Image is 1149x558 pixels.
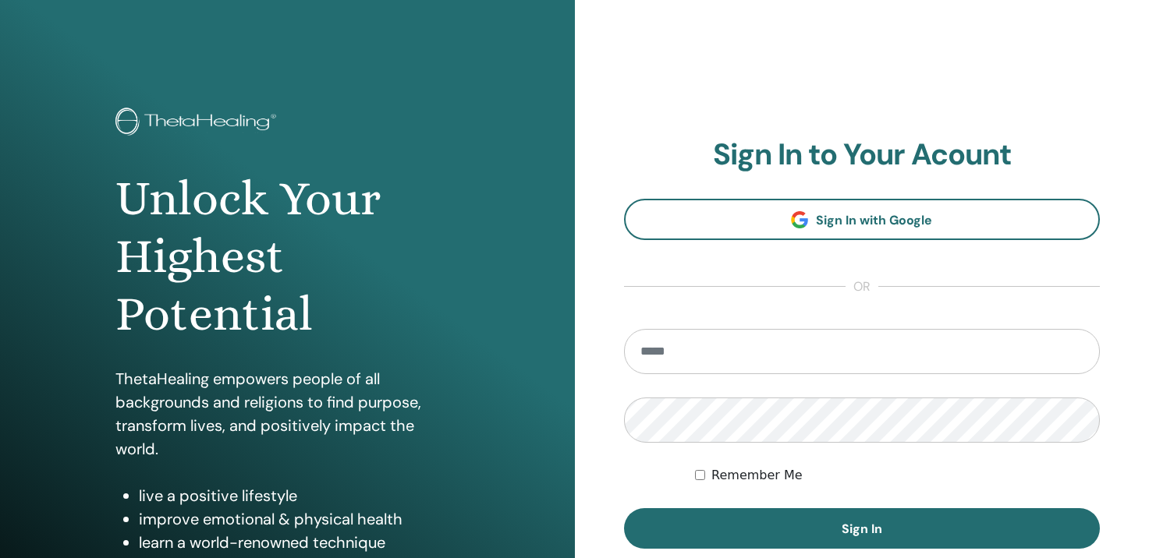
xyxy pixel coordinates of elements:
[139,507,459,531] li: improve emotional & physical health
[115,367,459,461] p: ThetaHealing empowers people of all backgrounds and religions to find purpose, transform lives, a...
[139,531,459,554] li: learn a world-renowned technique
[846,277,878,296] span: or
[624,199,1101,240] a: Sign In with Google
[711,466,803,485] label: Remember Me
[842,521,882,537] span: Sign In
[816,212,932,228] span: Sign In with Google
[115,170,459,344] h1: Unlock Your Highest Potential
[695,466,1100,485] div: Keep me authenticated indefinitely or until I manually logout
[139,484,459,507] li: live a positive lifestyle
[624,137,1101,173] h2: Sign In to Your Acount
[624,508,1101,549] button: Sign In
